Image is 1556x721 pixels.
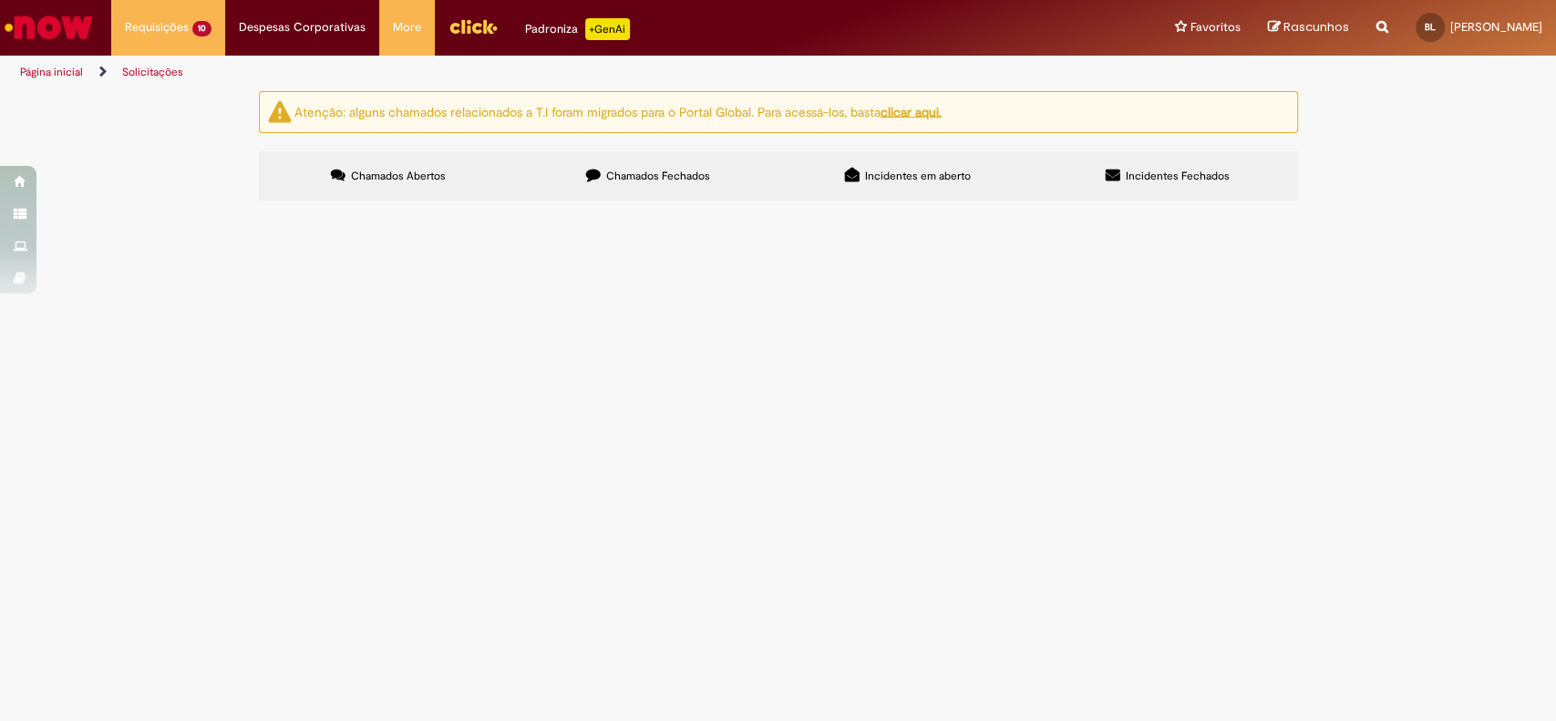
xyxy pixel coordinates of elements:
span: Requisições [125,18,189,36]
span: [PERSON_NAME] [1450,19,1542,35]
a: Rascunhos [1268,19,1349,36]
ng-bind-html: Atenção: alguns chamados relacionados a T.I foram migrados para o Portal Global. Para acessá-los,... [294,103,942,119]
p: +GenAi [585,18,630,40]
a: Solicitações [122,65,183,79]
span: BL [1425,21,1436,33]
span: Incidentes Fechados [1126,169,1230,183]
span: Chamados Abertos [351,169,446,183]
a: clicar aqui. [881,103,942,119]
img: click_logo_yellow_360x200.png [448,13,498,40]
a: Página inicial [20,65,83,79]
span: Despesas Corporativas [239,18,366,36]
div: Padroniza [525,18,630,40]
img: ServiceNow [2,9,96,46]
span: 10 [192,21,211,36]
span: More [393,18,421,36]
span: Incidentes em aberto [865,169,971,183]
ul: Trilhas de página [14,56,1024,89]
span: Chamados Fechados [606,169,710,183]
span: Favoritos [1190,18,1241,36]
span: Rascunhos [1283,18,1349,36]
